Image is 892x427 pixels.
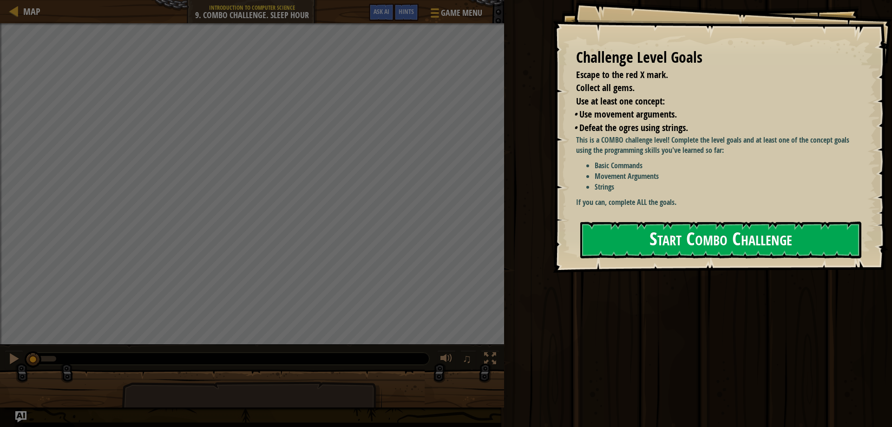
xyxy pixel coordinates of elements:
[564,68,857,82] li: Escape to the red X mark.
[374,7,389,16] span: Ask AI
[574,108,577,120] i: •
[580,222,861,258] button: Start Combo Challenge
[576,68,668,81] span: Escape to the red X mark.
[23,5,40,18] span: Map
[595,160,866,171] li: Basic Commands
[369,4,394,21] button: Ask AI
[399,7,414,16] span: Hints
[441,7,482,19] span: Game Menu
[576,197,866,208] p: If you can, complete ALL the goals.
[481,350,499,369] button: Toggle fullscreen
[576,95,665,107] span: Use at least one concept:
[19,5,40,18] a: Map
[5,350,23,369] button: Ctrl + P: Pause
[576,135,866,156] p: This is a COMBO challenge level! Complete the level goals and at least one of the concept goals u...
[579,108,677,120] span: Use movement arguments.
[579,121,688,134] span: Defeat the ogres using strings.
[595,182,866,192] li: Strings
[595,171,866,182] li: Movement Arguments
[564,95,857,108] li: Use at least one concept:
[564,81,857,95] li: Collect all gems.
[574,121,857,135] li: Defeat the ogres using strings.
[460,350,476,369] button: ♫
[423,4,488,26] button: Game Menu
[462,352,472,366] span: ♫
[437,350,456,369] button: Adjust volume
[574,108,857,121] li: Use movement arguments.
[576,81,635,94] span: Collect all gems.
[576,47,859,68] div: Challenge Level Goals
[15,411,26,422] button: Ask AI
[574,121,577,134] i: •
